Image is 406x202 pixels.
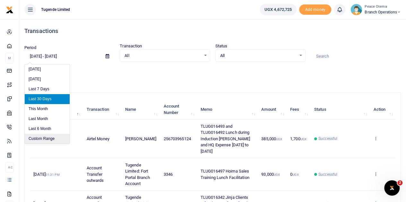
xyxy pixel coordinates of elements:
[25,124,70,134] li: Last 6 Month
[350,4,362,15] img: profile-user
[120,43,142,49] label: Transaction
[365,4,401,10] small: Peace Otema
[24,44,36,51] label: Period
[6,7,13,12] a: logo-small logo-large logo-large
[24,28,401,35] h4: Transactions
[261,136,282,141] span: 385,000
[299,7,331,12] a: Add money
[33,172,59,177] span: [DATE]
[87,136,109,141] span: Airtel Money
[260,4,297,15] a: UGX 4,672,725
[25,114,70,124] li: Last Month
[24,51,100,62] input: select period
[201,124,250,154] span: TLUG016493 and TLUG016492 Lunch during Induction [PERSON_NAME] and HQ Expense [DATE] to [DATE]
[201,169,249,180] span: TLUG016497 Hoima Sales Training Lunch Facilitation
[6,6,13,14] img: logo-small
[370,100,395,119] th: Action: activate to sort column ascending
[83,100,121,119] th: Transaction: activate to sort column ascending
[258,100,287,119] th: Amount: activate to sort column ascending
[257,4,299,15] li: Wallet ballance
[25,64,70,74] li: [DATE]
[39,7,73,12] span: Tugende Limited
[290,136,307,141] span: 1,700
[292,173,298,176] small: UGX
[160,100,197,119] th: Account Number: activate to sort column ascending
[318,136,337,141] span: Successful
[299,4,331,15] span: Add money
[125,53,201,59] span: All
[276,137,282,141] small: UGX
[46,173,60,176] small: 01:31 PM
[215,43,228,49] label: Status
[264,6,292,13] span: UGX 4,672,725
[350,4,401,15] a: profile-user Peace Otema Branch Operations
[299,4,331,15] li: Toup your wallet
[290,172,298,177] span: 0
[384,180,400,196] iframe: Intercom live chat
[5,53,14,63] li: M
[122,100,160,119] th: Name: activate to sort column ascending
[125,136,156,141] span: [PERSON_NAME]
[274,173,280,176] small: UGX
[5,162,14,173] li: Ac
[197,100,258,119] th: Memo: activate to sort column ascending
[125,163,150,186] span: Tugende Limited: Fort Portal Branch Account
[300,137,306,141] small: UGX
[25,134,70,144] li: Custom Range
[25,84,70,94] li: Last 7 Days
[365,9,401,15] span: Branch Operations
[163,172,172,177] span: 3346
[87,166,104,183] span: Account Transfer outwards
[163,136,191,141] span: 256703965124
[25,104,70,114] li: This Month
[311,100,370,119] th: Status: activate to sort column ascending
[318,172,337,177] span: Successful
[311,51,401,62] input: Search
[261,172,280,177] span: 93,000
[25,94,70,104] li: Last 30 Days
[24,69,401,76] p: Download
[220,53,296,59] span: All
[25,74,70,84] li: [DATE]
[397,180,402,185] span: 2
[287,100,311,119] th: Fees: activate to sort column ascending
